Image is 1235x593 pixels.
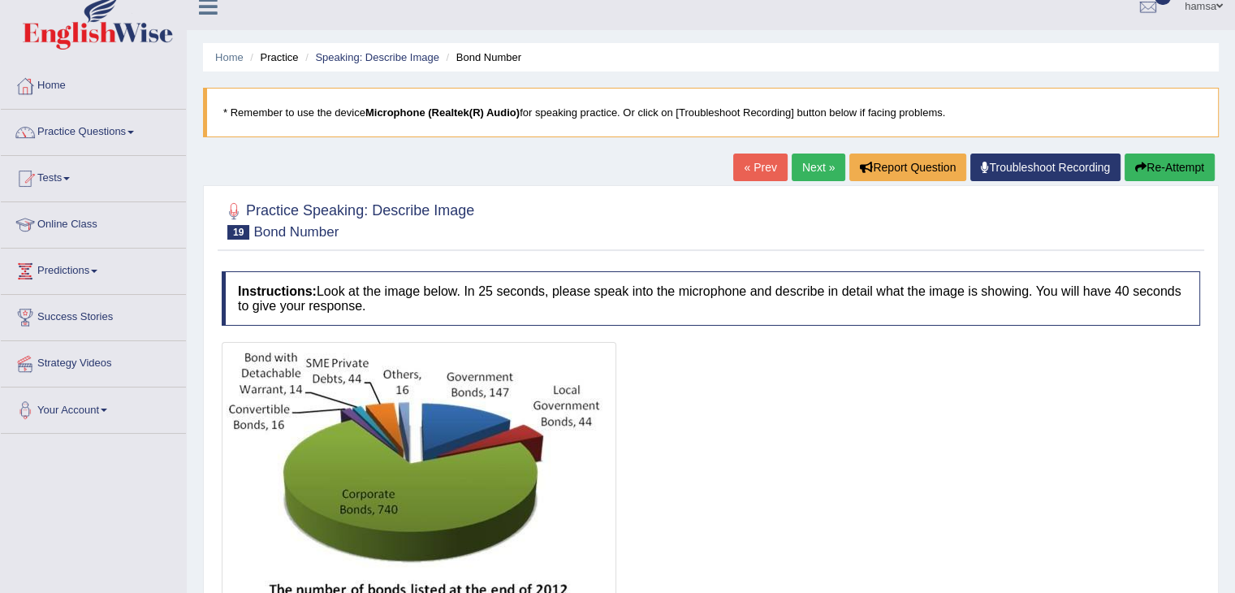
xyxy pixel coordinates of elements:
[222,271,1200,326] h4: Look at the image below. In 25 seconds, please speak into the microphone and describe in detail w...
[849,154,966,181] button: Report Question
[733,154,787,181] a: « Prev
[1,202,186,243] a: Online Class
[970,154,1121,181] a: Troubleshoot Recording
[215,51,244,63] a: Home
[1,387,186,428] a: Your Account
[203,88,1219,137] blockquote: * Remember to use the device for speaking practice. Or click on [Troubleshoot Recording] button b...
[792,154,845,181] a: Next »
[1,63,186,104] a: Home
[253,224,339,240] small: Bond Number
[222,199,474,240] h2: Practice Speaking: Describe Image
[238,284,317,298] b: Instructions:
[1125,154,1215,181] button: Re-Attempt
[246,50,298,65] li: Practice
[1,341,186,382] a: Strategy Videos
[227,225,249,240] span: 19
[1,295,186,335] a: Success Stories
[1,249,186,289] a: Predictions
[1,110,186,150] a: Practice Questions
[1,156,186,197] a: Tests
[442,50,520,65] li: Bond Number
[315,51,438,63] a: Speaking: Describe Image
[365,106,520,119] b: Microphone (Realtek(R) Audio)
